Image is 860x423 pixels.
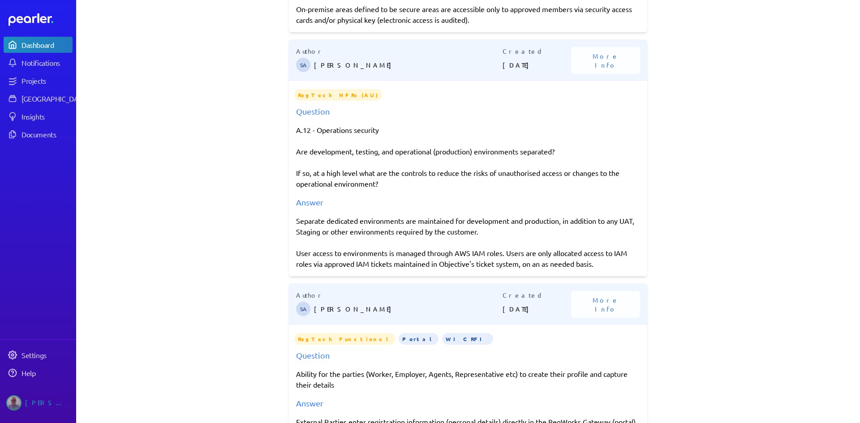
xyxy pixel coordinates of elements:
[25,395,70,410] div: [PERSON_NAME]
[21,76,72,85] div: Projects
[296,349,640,361] div: Question
[4,90,73,107] a: [GEOGRAPHIC_DATA]
[442,333,493,345] span: WIC RFI
[296,124,640,189] p: A.12 - Operations security Are development, testing, and operational (production) environments se...
[503,300,572,318] p: [DATE]
[21,368,72,377] div: Help
[503,47,572,56] p: Created
[4,347,73,363] a: Settings
[4,55,73,71] a: Notifications
[296,368,640,390] p: Ability for the parties (Worker, Employer, Agents, Representative etc) to create their profile an...
[296,105,640,117] div: Question
[4,73,73,89] a: Projects
[296,196,640,208] div: Answer
[21,130,72,139] div: Documents
[4,365,73,381] a: Help
[294,89,382,101] span: RegTech NFRs (AU)
[4,37,73,53] a: Dashboard
[571,291,640,318] button: More Info
[571,47,640,74] button: More Info
[582,51,629,69] span: More Info
[314,56,503,74] p: [PERSON_NAME]
[294,333,395,345] span: RegTech Functional
[21,40,72,49] div: Dashboard
[21,350,72,359] div: Settings
[6,395,21,410] img: Jason Riches
[582,295,629,313] span: More Info
[296,397,640,409] div: Answer
[21,94,88,103] div: [GEOGRAPHIC_DATA]
[399,333,439,345] span: Portal
[296,302,310,316] span: Steve Ackermann
[21,58,72,67] div: Notifications
[503,56,572,74] p: [DATE]
[4,108,73,124] a: Insights
[503,291,572,300] p: Created
[296,58,310,72] span: Steve Ackermann
[4,126,73,142] a: Documents
[296,215,640,269] div: Separate dedicated environments are maintained for development and production, in addition to any...
[296,47,503,56] p: Author
[21,112,72,121] div: Insights
[9,13,73,26] a: Dashboard
[314,300,503,318] p: [PERSON_NAME]
[296,291,503,300] p: Author
[4,392,73,414] a: Jason Riches's photo[PERSON_NAME]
